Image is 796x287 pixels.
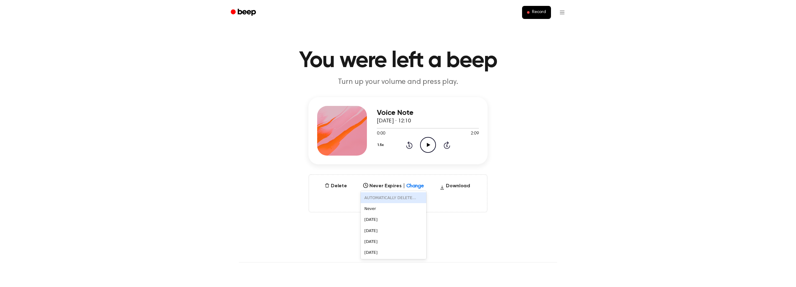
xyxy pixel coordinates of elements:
h3: Voice Note [377,109,479,117]
button: Delete [322,182,349,190]
span: [DATE] · 12:10 [377,118,411,124]
a: Beep [226,7,261,19]
span: 2:09 [471,130,479,137]
span: Record [532,10,546,15]
div: [DATE] [361,247,426,258]
div: Never [361,203,426,214]
span: 0:00 [377,130,385,137]
button: Open menu [555,5,570,20]
button: Download [437,182,473,192]
button: Record [522,6,551,19]
div: [DATE] [361,214,426,225]
p: Turn up your volume and press play. [279,77,517,87]
h1: You were left a beep [239,50,557,72]
div: [DATE] [361,236,426,247]
button: 1.5x [377,140,386,150]
div: AUTOMATICALLY DELETE... [361,192,426,203]
div: [DATE] [361,225,426,236]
